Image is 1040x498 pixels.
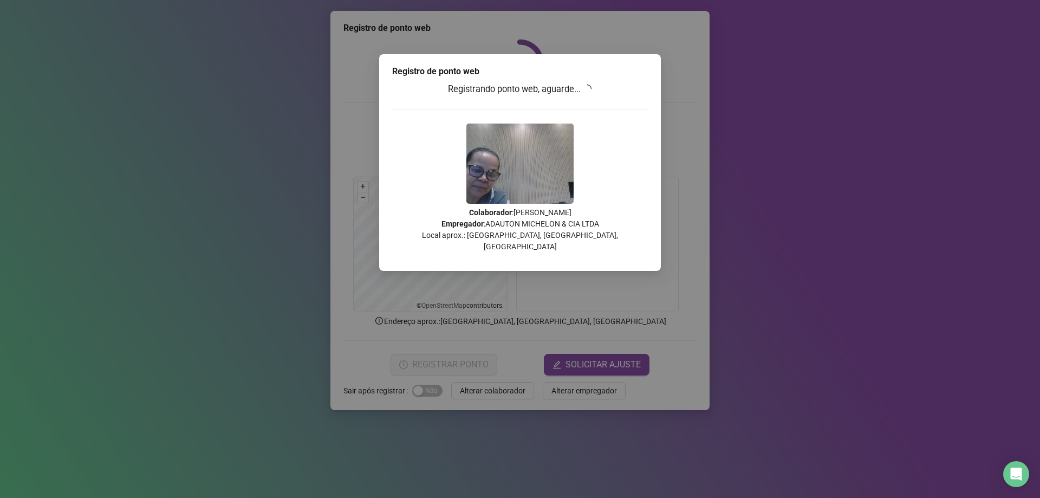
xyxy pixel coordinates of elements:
[583,85,591,93] span: loading
[441,219,484,228] strong: Empregador
[469,208,512,217] strong: Colaborador
[466,124,574,204] img: 9k=
[392,82,648,96] h3: Registrando ponto web, aguarde...
[1003,461,1029,487] div: Open Intercom Messenger
[392,65,648,78] div: Registro de ponto web
[392,207,648,253] p: : [PERSON_NAME] : ADAUTON MICHELON & CIA LTDA Local aprox.: [GEOGRAPHIC_DATA], [GEOGRAPHIC_DATA],...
